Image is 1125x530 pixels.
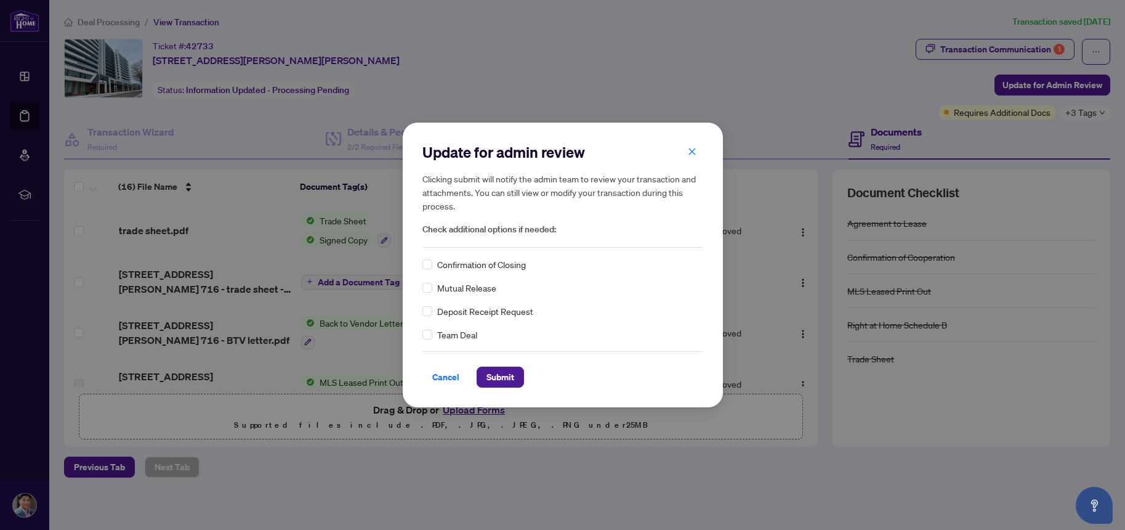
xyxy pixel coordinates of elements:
[437,304,533,318] span: Deposit Receipt Request
[422,172,703,213] h5: Clicking submit will notify the admin team to review your transaction and attachments. You can st...
[437,328,477,341] span: Team Deal
[486,367,514,387] span: Submit
[432,367,459,387] span: Cancel
[422,222,703,237] span: Check additional options if needed:
[477,367,524,388] button: Submit
[437,281,496,295] span: Mutual Release
[1076,487,1113,524] button: Open asap
[437,258,526,271] span: Confirmation of Closing
[422,367,469,388] button: Cancel
[688,147,696,156] span: close
[422,142,703,162] h2: Update for admin review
